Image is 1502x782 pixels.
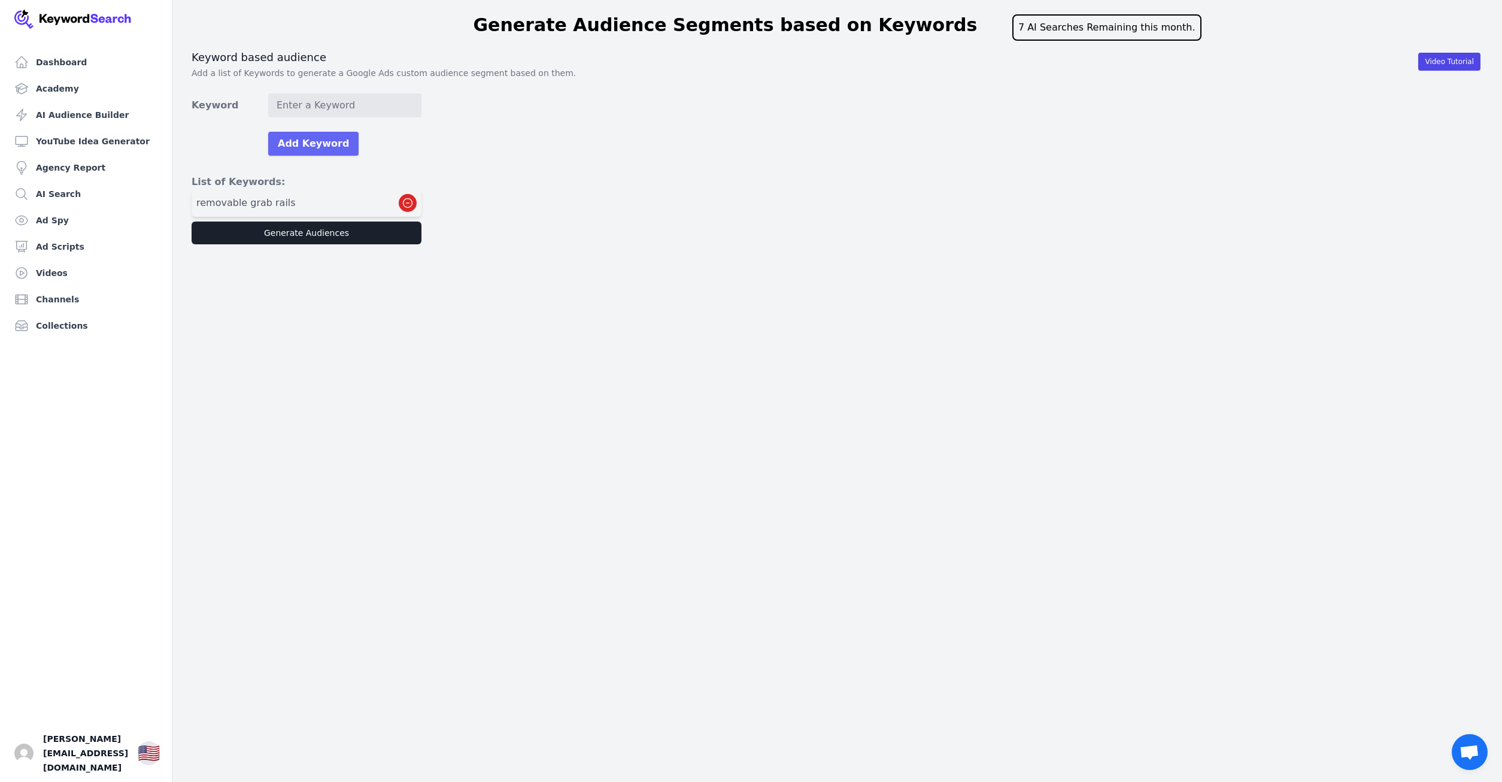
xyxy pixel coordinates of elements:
[14,744,34,763] button: Open user button
[474,14,978,41] h1: Generate Audience Segments based on Keywords
[192,98,268,113] label: Keyword
[192,67,1483,79] p: Add a list of Keywords to generate a Google Ads custom audience segment based on them.
[10,129,162,153] a: YouTube Idea Generator
[14,10,132,29] img: Your Company
[192,222,421,244] button: Generate Audiences
[10,261,162,285] a: Videos
[1452,734,1488,770] div: Open chat
[192,50,1483,65] h3: Keyword based audience
[196,196,296,210] span: removable grab rails
[10,182,162,206] a: AI Search
[10,287,162,311] a: Channels
[192,175,421,189] h3: List of Keywords:
[10,77,162,101] a: Academy
[1012,14,1201,41] div: 7 AI Searches Remaining this month.
[10,50,162,74] a: Dashboard
[268,132,359,156] button: Add Keyword
[268,93,421,117] input: Enter a Keyword
[138,741,160,765] button: 🇺🇸
[10,208,162,232] a: Ad Spy
[43,732,128,775] span: [PERSON_NAME][EMAIL_ADDRESS][DOMAIN_NAME]
[1418,53,1480,71] button: Video Tutorial
[10,314,162,338] a: Collections
[138,742,160,764] div: 🇺🇸
[10,156,162,180] a: Agency Report
[10,103,162,127] a: AI Audience Builder
[10,235,162,259] a: Ad Scripts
